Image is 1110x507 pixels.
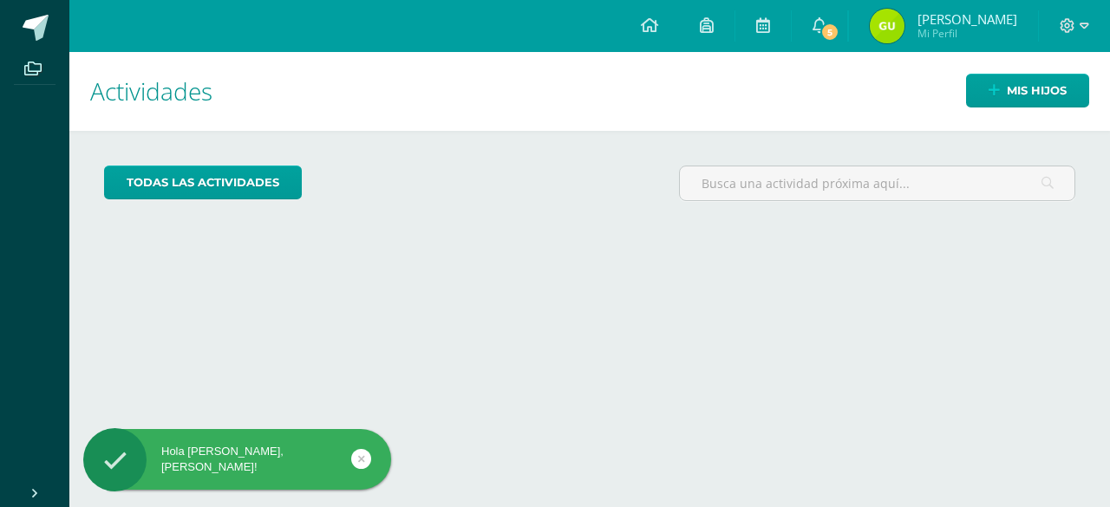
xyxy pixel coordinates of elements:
a: todas las Actividades [104,166,302,199]
input: Busca una actividad próxima aquí... [680,166,1074,200]
div: Hola [PERSON_NAME], [PERSON_NAME]! [83,444,391,475]
a: Mis hijos [966,74,1089,107]
span: Mis hijos [1007,75,1067,107]
span: 5 [819,23,839,42]
span: [PERSON_NAME] [917,10,1017,28]
span: Mi Perfil [917,26,1017,41]
img: 8a9c0d23577916ab2ee25db84bfe7c54.png [870,9,904,43]
h1: Actividades [90,52,1089,131]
